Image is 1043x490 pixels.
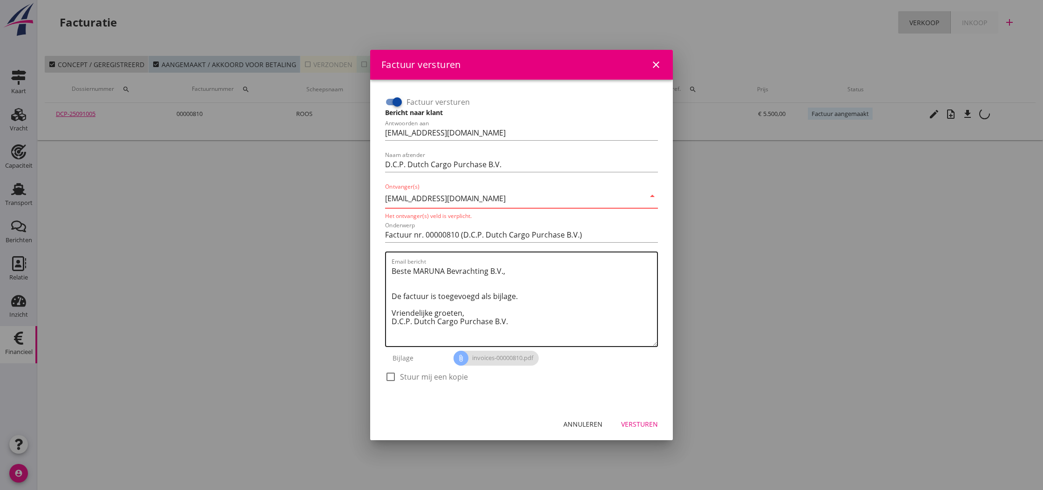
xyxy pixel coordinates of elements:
[385,191,645,206] input: Ontvanger(s)
[400,372,468,381] label: Stuur mij een kopie
[392,264,657,346] textarea: Email bericht
[563,419,603,429] div: Annuleren
[385,212,658,220] div: Het ontvanger(s) veld is verplicht.
[650,59,662,70] i: close
[385,157,658,172] input: Naam afzender
[381,58,461,72] div: Factuur versturen
[385,347,454,369] div: Bijlage
[454,351,539,366] span: invoices-00000810.pdf
[385,108,658,117] h3: Bericht naar klant
[454,351,468,366] i: attach_file
[614,416,665,433] button: Versturen
[647,191,658,202] i: arrow_drop_down
[406,97,470,107] label: Factuur versturen
[621,419,658,429] div: Versturen
[556,416,610,433] button: Annuleren
[385,125,658,140] input: Antwoorden aan
[385,227,658,242] input: Onderwerp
